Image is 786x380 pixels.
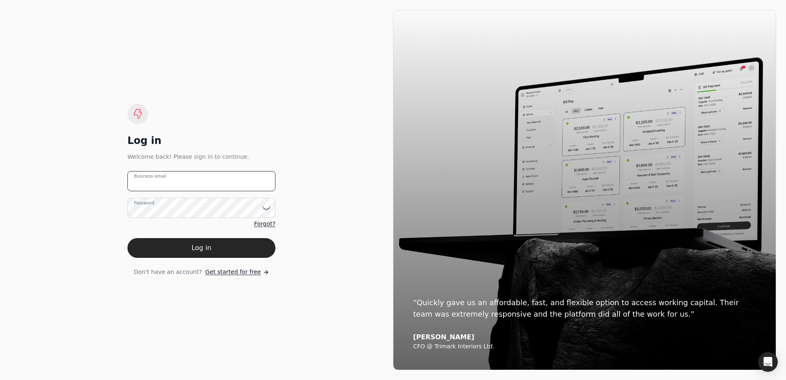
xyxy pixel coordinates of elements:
a: Forgot? [254,220,275,228]
div: CFO @ Trimark Interiors Ltd. [413,343,756,350]
div: “Quickly gave us an affordable, fast, and flexible option to access working capital. Their team w... [413,297,756,320]
div: Welcome back! Please sign in to continue. [127,152,275,161]
div: [PERSON_NAME] [413,333,756,341]
button: Log in [127,238,275,258]
span: Don't have an account? [134,268,202,276]
div: Open Intercom Messenger [758,352,778,372]
a: Get started for free [205,268,269,276]
div: Log in [127,134,275,147]
label: Password [134,200,154,206]
span: Get started for free [205,268,261,276]
label: Business email [134,173,166,180]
